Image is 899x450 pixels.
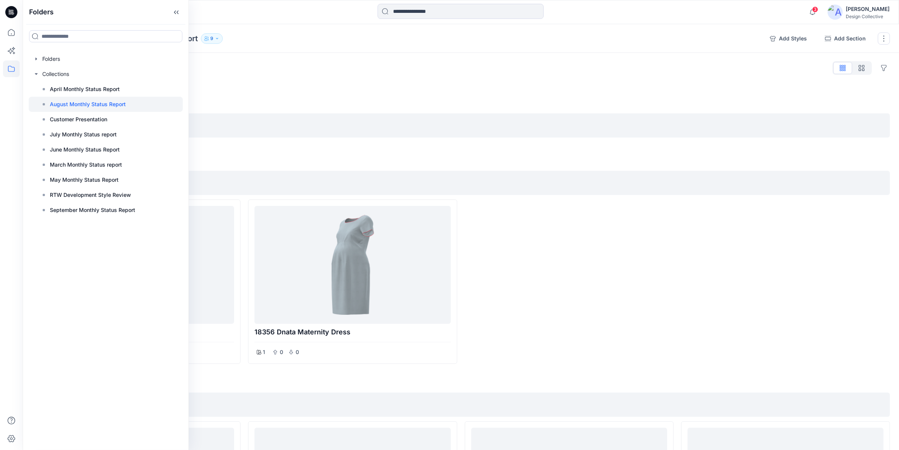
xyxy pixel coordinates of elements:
div: [PERSON_NAME] [846,5,890,14]
p: 0 [279,348,284,357]
div: Design Collective [846,14,890,19]
p: September Monthly Status Report [50,206,135,215]
button: Add Section [819,32,872,45]
p: 18356 Dnata Maternity Dress [254,327,450,337]
p: 0 [295,348,299,357]
p: Customer Presentation [50,115,107,124]
img: avatar [828,5,843,20]
p: April Monthly Status Report [50,85,120,94]
p: RTW Development Style Review [50,190,131,199]
div: 18356 Dnata Maternity Dress100 [248,199,457,364]
span: 3 [812,6,818,12]
button: Add Styles [764,32,813,45]
p: 9 [210,34,213,43]
p: July Monthly Status report [50,130,117,139]
button: Options [878,62,890,74]
p: 1 [263,348,265,357]
p: June Monthly Status Report [50,145,120,154]
p: August Monthly Status Report [50,100,126,109]
button: 9 [201,33,223,44]
p: March Monthly Status report [50,160,122,169]
p: May Monthly Status Report [50,175,119,184]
